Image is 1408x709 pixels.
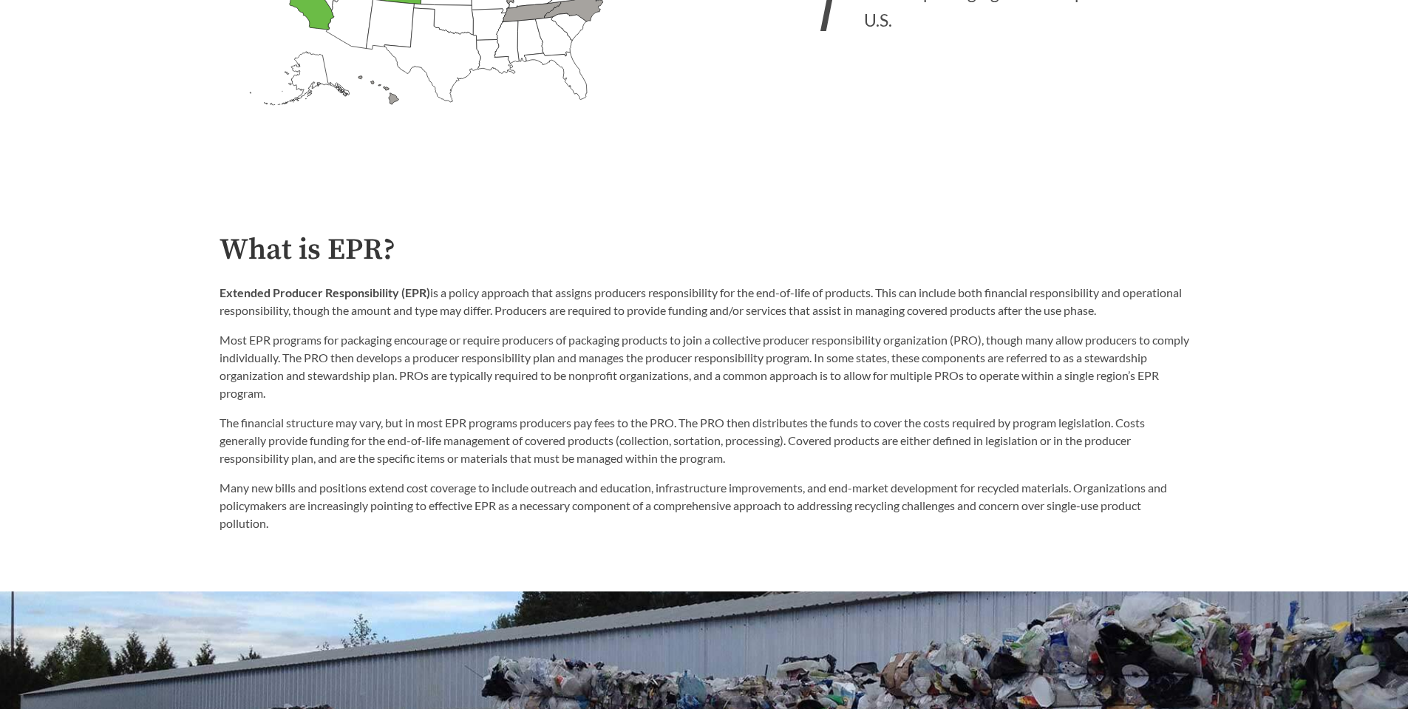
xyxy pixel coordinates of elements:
p: The financial structure may vary, but in most EPR programs producers pay fees to the PRO. The PRO... [220,414,1189,467]
p: Many new bills and positions extend cost coverage to include outreach and education, infrastructu... [220,479,1189,532]
h2: What is EPR? [220,234,1189,267]
p: Most EPR programs for packaging encourage or require producers of packaging products to join a co... [220,331,1189,402]
strong: Extended Producer Responsibility (EPR) [220,285,430,299]
p: is a policy approach that assigns producers responsibility for the end-of-life of products. This ... [220,284,1189,319]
